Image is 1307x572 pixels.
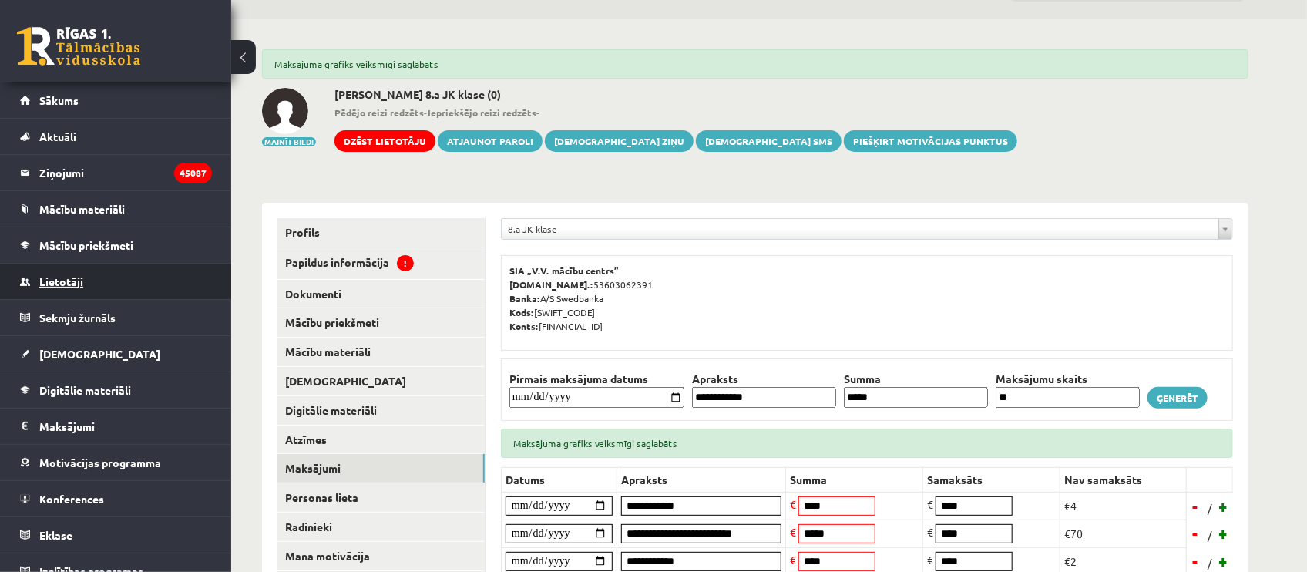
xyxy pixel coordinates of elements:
th: Apraksts [617,467,786,492]
a: - [1188,522,1204,545]
td: €70 [1060,520,1187,547]
div: Maksājuma grafiks veiksmīgi saglabāts [262,49,1248,79]
span: / [1206,555,1214,571]
th: Summa [840,371,992,387]
a: Digitālie materiāli [277,396,485,425]
a: Atjaunot paroli [438,130,543,152]
span: Eklase [39,528,72,542]
p: 53603062391 A/S Swedbanka [SWIFT_CODE] [FINANCIAL_ID] [509,264,1225,333]
a: Ziņojumi45087 [20,155,212,190]
b: Banka: [509,292,540,305]
th: Samaksāts [923,467,1060,492]
span: Motivācijas programma [39,456,161,469]
a: Mācību materiāli [20,191,212,227]
i: 45087 [174,163,212,183]
div: Maksājuma grafiks veiksmīgi saglabāts [501,429,1233,458]
a: Personas lieta [277,483,485,512]
span: Sākums [39,93,79,107]
span: Lietotāji [39,274,83,288]
button: Mainīt bildi [262,137,316,146]
img: Selina Zaglula [262,88,308,134]
a: Radinieki [277,513,485,541]
a: Maksājumi [277,454,485,483]
span: € [790,497,796,511]
a: Sākums [20,82,212,118]
span: / [1206,527,1214,543]
span: - - [334,106,1017,119]
th: Nav samaksāts [1060,467,1187,492]
span: Aktuāli [39,130,76,143]
b: SIA „V.V. mācību centrs” [509,264,620,277]
a: Profils [277,218,485,247]
span: € [790,553,796,567]
span: Digitālie materiāli [39,383,131,397]
a: 8.a JK klase [502,219,1232,239]
span: € [927,525,933,539]
th: Maksājumu skaits [992,371,1144,387]
span: 8.a JK klase [508,219,1212,239]
a: + [1216,522,1231,545]
td: €4 [1060,492,1187,520]
span: Konferences [39,492,104,506]
span: Mācību materiāli [39,202,125,216]
a: Aktuāli [20,119,212,154]
legend: Maksājumi [39,409,212,444]
a: [DEMOGRAPHIC_DATA] ziņu [545,130,694,152]
a: Dokumenti [277,280,485,308]
a: Rīgas 1. Tālmācības vidusskola [17,27,140,66]
a: Motivācijas programma [20,445,212,480]
span: € [927,553,933,567]
span: € [790,525,796,539]
a: [DEMOGRAPHIC_DATA] [20,336,212,372]
a: Digitālie materiāli [20,372,212,408]
h2: [PERSON_NAME] 8.a JK klase (0) [334,88,1017,101]
a: Mācību materiāli [277,338,485,366]
th: Summa [786,467,923,492]
b: [DOMAIN_NAME].: [509,278,593,291]
span: [DEMOGRAPHIC_DATA] [39,347,160,361]
b: Konts: [509,320,539,332]
a: Lietotāji [20,264,212,299]
a: Mana motivācija [277,542,485,570]
a: Ģenerēt [1147,387,1208,409]
span: Sekmju žurnāls [39,311,116,325]
b: Kods: [509,306,534,318]
span: € [927,497,933,511]
a: Maksājumi [20,409,212,444]
a: Konferences [20,481,212,516]
th: Pirmais maksājuma datums [506,371,688,387]
th: Datums [502,467,617,492]
a: [DEMOGRAPHIC_DATA] SMS [696,130,842,152]
a: - [1188,495,1204,518]
a: Piešķirt motivācijas punktus [844,130,1017,152]
b: Iepriekšējo reizi redzēts [428,106,536,119]
a: Eklase [20,517,212,553]
a: [DEMOGRAPHIC_DATA] [277,367,485,395]
a: Papildus informācija! [277,247,485,279]
a: Dzēst lietotāju [334,130,435,152]
th: Apraksts [688,371,840,387]
a: Mācību priekšmeti [277,308,485,337]
span: Mācību priekšmeti [39,238,133,252]
a: Atzīmes [277,426,485,454]
a: Sekmju žurnāls [20,300,212,335]
span: ! [397,255,414,271]
a: Mācību priekšmeti [20,227,212,263]
legend: Ziņojumi [39,155,212,190]
a: + [1216,495,1231,518]
span: / [1206,500,1214,516]
b: Pēdējo reizi redzēts [334,106,424,119]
